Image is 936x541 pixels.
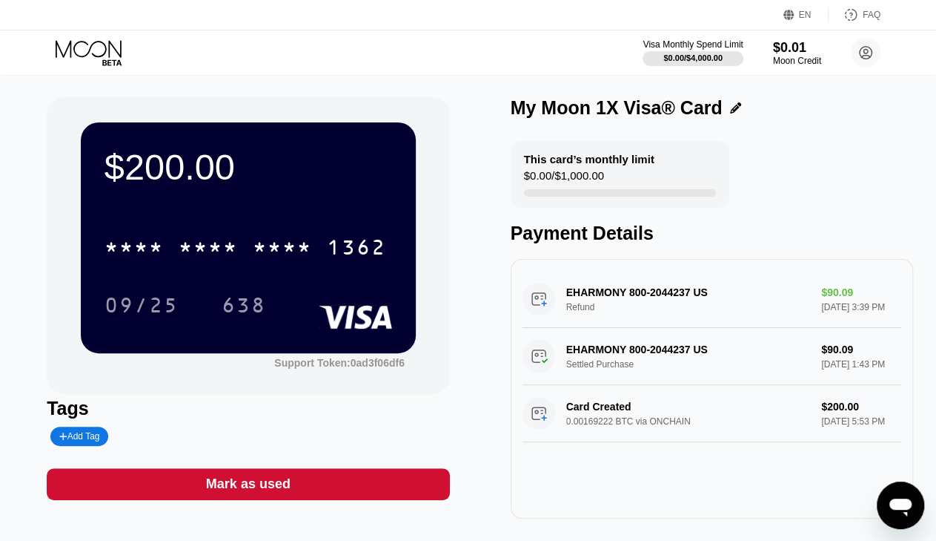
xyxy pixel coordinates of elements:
div: EN [783,7,829,22]
div: Visa Monthly Spend Limit$0.00/$4,000.00 [643,39,743,66]
div: 09/25 [104,295,179,319]
div: $200.00 [104,146,392,188]
div: Add Tag [59,431,99,442]
div: 1362 [327,237,386,261]
div: 638 [210,286,277,324]
div: 09/25 [93,286,190,324]
div: This card’s monthly limit [524,153,654,165]
div: 638 [222,295,266,319]
div: Visa Monthly Spend Limit [643,39,743,50]
div: Support Token: 0ad3f06df6 [274,357,405,369]
div: $0.01Moon Credit [773,40,821,66]
div: Mark as used [47,468,449,500]
div: Tags [47,398,449,419]
div: Moon Credit [773,56,821,66]
div: $0.01 [773,40,821,56]
div: Payment Details [511,223,913,244]
div: FAQ [863,10,880,20]
div: My Moon 1X Visa® Card [511,97,723,119]
div: Add Tag [50,427,108,446]
div: $0.00 / $1,000.00 [524,169,604,189]
div: FAQ [829,7,880,22]
div: Support Token:0ad3f06df6 [274,357,405,369]
div: EN [799,10,811,20]
div: $0.00 / $4,000.00 [663,53,723,62]
iframe: Button to launch messaging window [877,482,924,529]
div: Mark as used [206,476,291,493]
